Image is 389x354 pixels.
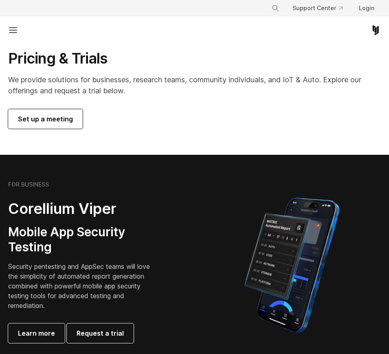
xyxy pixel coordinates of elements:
span: Learn more [18,328,55,338]
a: Set up a meeting [8,109,83,129]
h6: FOR BUSINESS [8,181,49,188]
a: Request a trial [67,323,134,343]
a: Support Center [286,1,349,15]
button: Search [268,1,283,15]
h1: Pricing & Trials [8,49,381,68]
span: Request a trial [77,328,124,338]
a: Learn more [8,323,65,343]
img: Corellium MATRIX automated report on iPhone showing app vulnerability test results across securit... [231,194,353,336]
span: Set up a meeting [18,114,73,124]
p: We provide solutions for businesses, research teams, community individuals, and IoT & Auto. Explo... [8,74,381,96]
h2: Corellium Viper [8,200,156,218]
p: Security pentesting and AppSec teams will love the simplicity of automated report generation comb... [8,262,156,310]
h3: Mobile App Security Testing [8,224,156,255]
a: Login [352,1,381,15]
div: Navigation Menu [265,1,381,15]
a: Corellium Home [371,25,381,35]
